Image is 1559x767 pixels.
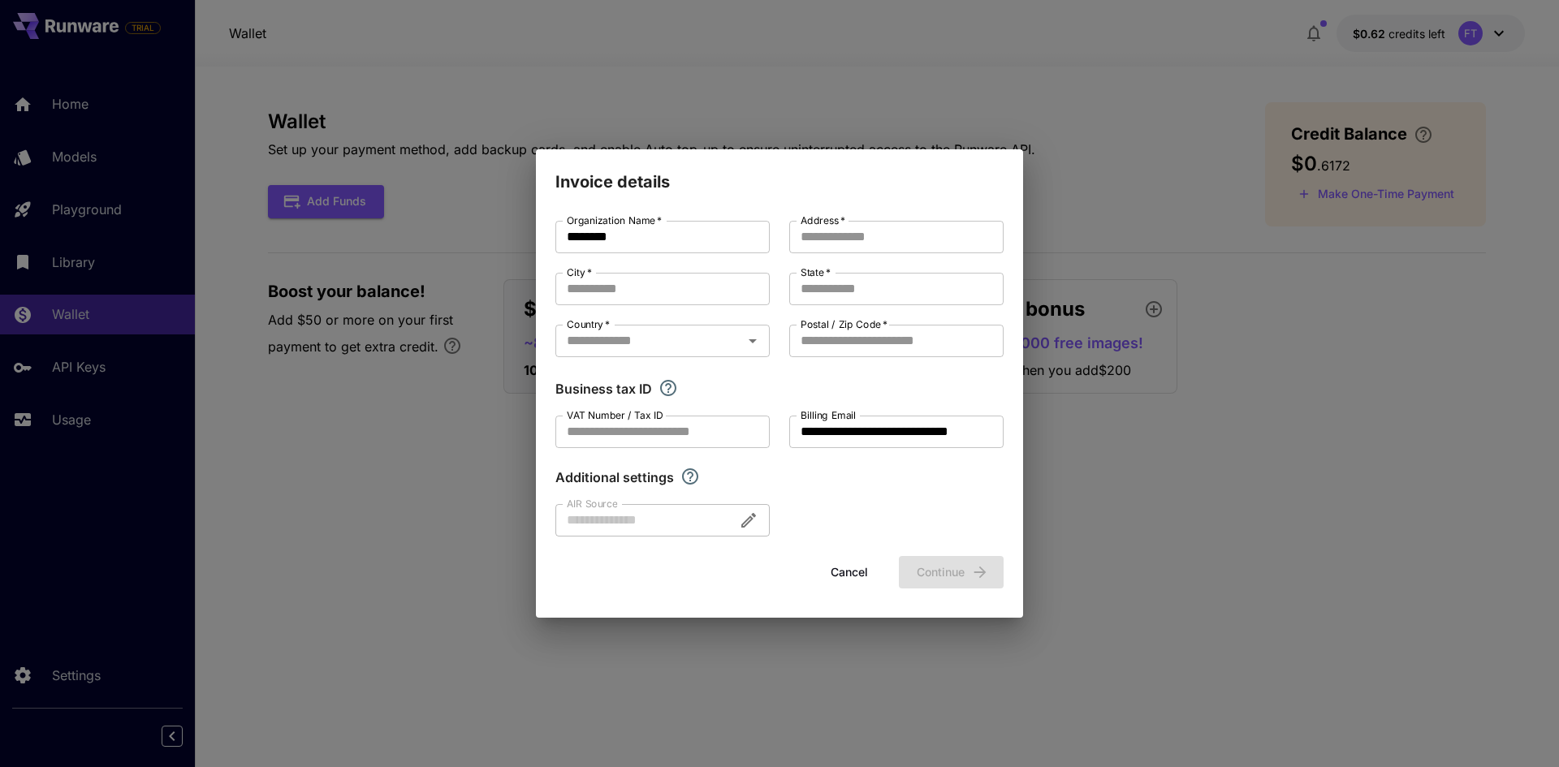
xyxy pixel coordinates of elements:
p: Business tax ID [555,379,652,399]
p: Additional settings [555,468,674,487]
label: Country [567,317,610,331]
label: Address [801,213,845,227]
h2: Invoice details [536,149,1023,195]
button: Open [741,330,764,352]
svg: If you are a business tax registrant, please enter your business tax ID here. [659,378,678,398]
button: Cancel [813,556,886,589]
svg: Explore additional customization settings [680,467,700,486]
label: Postal / Zip Code [801,317,887,331]
label: State [801,265,831,279]
label: City [567,265,592,279]
label: AIR Source [567,497,617,511]
label: VAT Number / Tax ID [567,408,663,422]
label: Billing Email [801,408,856,422]
label: Organization Name [567,213,662,227]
